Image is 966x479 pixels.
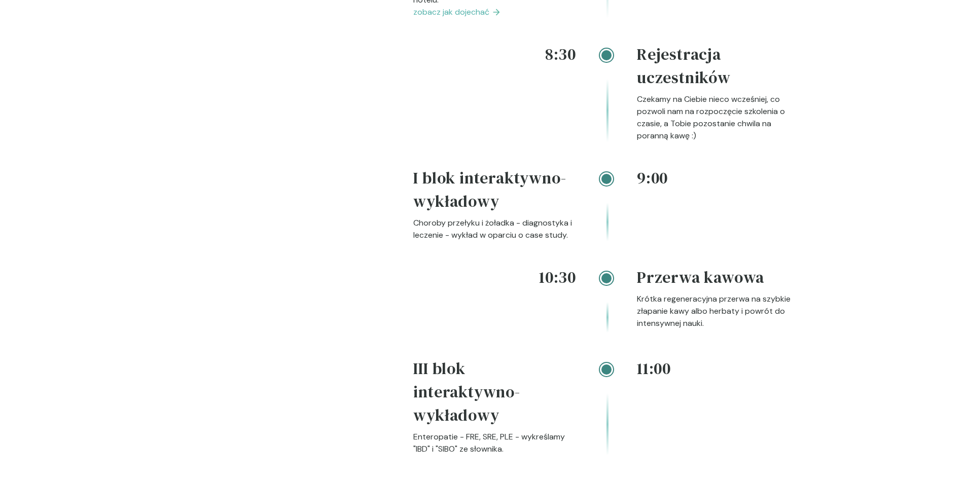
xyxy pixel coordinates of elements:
h4: 9:00 [637,166,800,190]
h4: Rejestracja uczestników [637,43,800,93]
p: Krótka regeneracyjna przerwa na szybkie złapanie kawy albo herbaty i powrót do intensywnej nauki. [637,293,800,329]
h4: 8:30 [413,43,576,66]
a: zobacz jak dojechać [413,6,576,18]
h4: Przerwa kawowa [637,266,800,293]
span: zobacz jak dojechać [413,6,489,18]
h4: 11:00 [637,357,800,380]
p: Choroby przełyku i żoładka - diagnostyka i leczenie - wykład w oparciu o case study. [413,217,576,241]
h4: 10:30 [413,266,576,289]
p: Enteropatie - FRE, SRE, PLE - wykreślamy "IBD" i "SIBO" ze słownika. [413,431,576,455]
h4: III blok interaktywno-wykładowy [413,357,576,431]
p: Czekamy na Ciebie nieco wcześniej, co pozwoli nam na rozpoczęcie szkolenia o czasie, a Tobie pozo... [637,93,800,142]
h4: I blok interaktywno-wykładowy [413,166,576,217]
